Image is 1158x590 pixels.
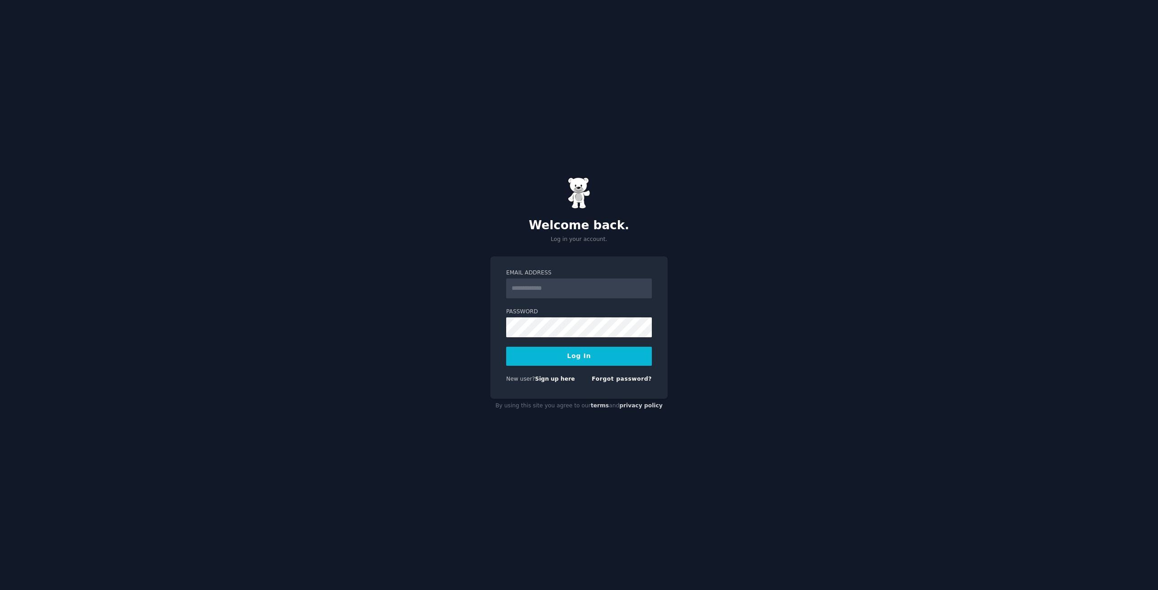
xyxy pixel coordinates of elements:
span: New user? [506,376,535,382]
p: Log in your account. [490,236,668,244]
label: Email Address [506,269,652,277]
a: Sign up here [535,376,575,382]
a: privacy policy [619,402,663,409]
button: Log In [506,347,652,366]
div: By using this site you agree to our and [490,399,668,413]
img: Gummy Bear [568,177,590,209]
a: terms [591,402,609,409]
label: Password [506,308,652,316]
h2: Welcome back. [490,218,668,233]
a: Forgot password? [592,376,652,382]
